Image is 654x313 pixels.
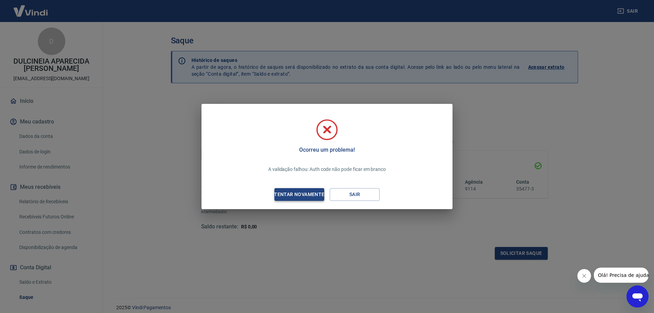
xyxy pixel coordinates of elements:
div: Tentar novamente [266,190,333,199]
button: Sair [330,188,380,201]
p: A validação falhou: Auth code não pode ficar em branco [268,166,386,173]
iframe: Fechar mensagem [577,269,591,283]
h5: Ocorreu um problema! [299,147,355,153]
iframe: Mensagem da empresa [594,268,648,283]
span: Olá! Precisa de ajuda? [4,5,58,10]
iframe: Botão para abrir a janela de mensagens [626,285,648,307]
button: Tentar novamente [274,188,324,201]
